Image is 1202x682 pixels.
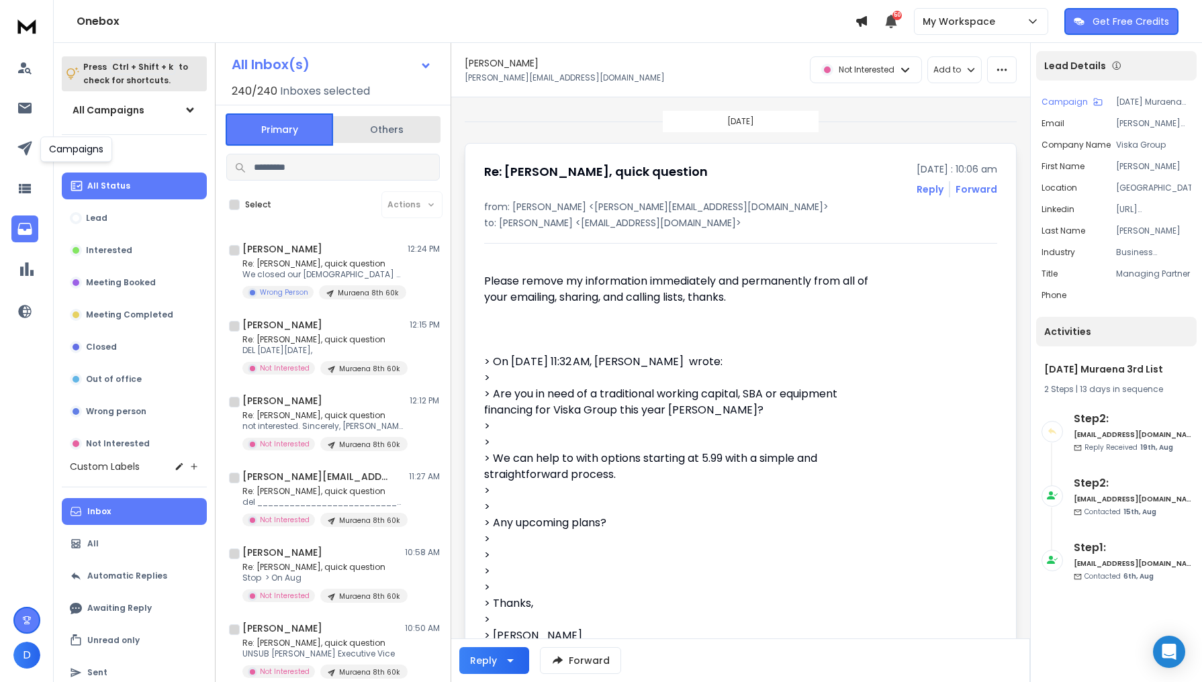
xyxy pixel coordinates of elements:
[1074,475,1191,491] h6: Step 2 :
[62,146,207,164] h3: Filters
[339,364,400,374] p: Muraena 8th 60k
[339,440,400,450] p: Muraena 8th 60k
[242,562,404,573] p: Re: [PERSON_NAME], quick question
[242,486,404,497] p: Re: [PERSON_NAME], quick question
[1044,59,1106,72] p: Lead Details
[87,635,140,646] p: Unread only
[459,647,529,674] button: Reply
[87,506,111,517] p: Inbox
[83,60,188,87] p: Press to check for shortcuts.
[1042,140,1111,150] p: Company Name
[933,64,961,75] p: Add to
[77,13,855,30] h1: Onebox
[40,136,112,162] div: Campaigns
[1093,15,1169,28] p: Get Free Credits
[70,460,140,473] h3: Custom Labels
[242,394,322,407] h1: [PERSON_NAME]
[1116,226,1191,236] p: [PERSON_NAME]
[1116,140,1191,150] p: Viska Group
[242,638,404,648] p: Re: [PERSON_NAME], quick question
[892,11,902,20] span: 50
[86,213,107,224] p: Lead
[245,199,271,210] label: Select
[727,116,754,127] p: [DATE]
[470,654,497,667] div: Reply
[1042,161,1084,172] p: First Name
[242,242,322,256] h1: [PERSON_NAME]
[62,498,207,525] button: Inbox
[280,83,370,99] h3: Inboxes selected
[62,237,207,264] button: Interested
[260,515,310,525] p: Not Interested
[1116,183,1191,193] p: [GEOGRAPHIC_DATA]
[62,595,207,622] button: Awaiting Reply
[260,439,310,449] p: Not Interested
[242,470,390,483] h1: [PERSON_NAME][EMAIL_ADDRESS][DOMAIN_NAME]
[917,162,997,176] p: [DATE] : 10:06 am
[1042,269,1058,279] p: title
[87,538,99,549] p: All
[1042,290,1066,301] p: Phone
[1042,247,1075,258] p: industry
[917,183,943,196] button: Reply
[62,173,207,199] button: All Status
[1116,118,1191,129] p: [PERSON_NAME][EMAIL_ADDRESS][DOMAIN_NAME]
[1044,384,1189,395] div: |
[62,366,207,393] button: Out of office
[242,334,404,345] p: Re: [PERSON_NAME], quick question
[1123,571,1154,581] span: 6th, Aug
[1074,430,1191,440] h6: [EMAIL_ADDRESS][DOMAIN_NAME]
[86,374,142,385] p: Out of office
[1042,118,1064,129] p: Email
[1036,317,1197,346] div: Activities
[260,591,310,601] p: Not Interested
[1074,494,1191,504] h6: [EMAIL_ADDRESS][DOMAIN_NAME]
[484,216,997,230] p: to: [PERSON_NAME] <[EMAIL_ADDRESS][DOMAIN_NAME]>
[1044,362,1189,376] h1: [DATE] Muraena 3rd List
[13,642,40,669] button: D
[405,547,440,558] p: 10:58 AM
[1084,571,1154,581] p: Contacted
[62,530,207,557] button: All
[13,13,40,38] img: logo
[339,667,400,677] p: Muraena 8th 60k
[1116,247,1191,258] p: Business Consulting and Services
[62,627,207,654] button: Unread only
[242,622,322,635] h1: [PERSON_NAME]
[408,244,440,254] p: 12:24 PM
[242,497,404,507] p: del ________________________________ From: [PERSON_NAME]
[1084,507,1156,517] p: Contacted
[333,115,441,144] button: Others
[465,56,539,70] h1: [PERSON_NAME]
[86,277,156,288] p: Meeting Booked
[465,72,665,83] p: [PERSON_NAME][EMAIL_ADDRESS][DOMAIN_NAME]
[409,471,440,482] p: 11:27 AM
[1123,507,1156,517] span: 15th, Aug
[1042,183,1077,193] p: location
[1116,97,1191,107] p: [DATE] Muraena 3rd List
[1116,269,1191,279] p: Managing Partner
[242,421,404,432] p: not interested. Sincerely, [PERSON_NAME]
[405,623,440,634] p: 10:50 AM
[1042,204,1074,215] p: linkedin
[540,647,621,674] button: Forward
[62,205,207,232] button: Lead
[1042,97,1103,107] button: Campaign
[86,406,146,417] p: Wrong person
[87,667,107,678] p: Sent
[1074,558,1191,569] h6: [EMAIL_ADDRESS][DOMAIN_NAME]
[86,438,150,449] p: Not Interested
[1064,8,1178,35] button: Get Free Credits
[62,563,207,589] button: Automatic Replies
[86,342,117,352] p: Closed
[1140,442,1173,452] span: 19th, Aug
[260,287,308,297] p: Wrong Person
[242,345,404,356] p: DEL [DATE][DATE],
[242,546,322,559] h1: [PERSON_NAME]
[1084,442,1173,452] p: Reply Received
[338,288,398,298] p: Muraena 8th 60k
[62,301,207,328] button: Meeting Completed
[232,83,277,99] span: 240 / 240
